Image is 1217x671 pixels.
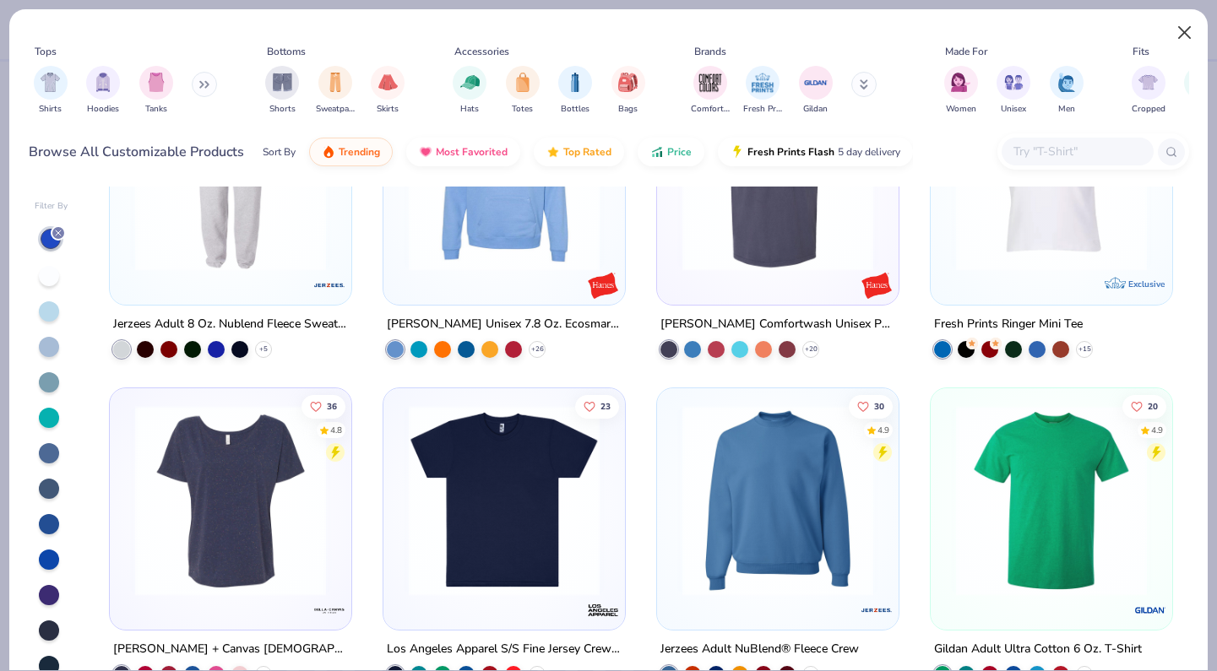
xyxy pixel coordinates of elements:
span: Cropped [1132,103,1165,116]
span: + 26 [531,344,544,354]
span: 20 [1148,402,1158,410]
img: Shirts Image [41,73,60,92]
span: Totes [512,103,533,116]
span: Women [946,103,976,116]
img: Skirts Image [378,73,398,92]
img: fe26fb80-0762-4e4f-b8f4-d2dda6e539ae [948,405,1155,596]
img: 665f1cf0-24f0-4774-88c8-9b49303e6076 [127,80,334,271]
input: Try "T-Shirt" [1012,142,1142,161]
span: Sweatpants [316,103,355,116]
span: Exclusive [1128,279,1165,290]
button: filter button [743,66,782,116]
button: filter button [997,66,1030,116]
div: filter for Fresh Prints [743,66,782,116]
div: [PERSON_NAME] + Canvas [DEMOGRAPHIC_DATA]' Slouchy T-Shirt [113,639,348,660]
img: Gildan logo [1133,593,1167,627]
div: filter for Shirts [34,66,68,116]
img: 92cbf2da-9746-4758-a8c7-b1660fb1dd47 [400,405,608,596]
div: 4.8 [330,424,342,436]
span: + 20 [805,344,818,354]
span: Comfort Colors [691,103,730,116]
img: Sweatpants Image [326,73,345,92]
img: 61d80cb3-d522-4172-aa9f-d363e3192b0d [674,405,882,596]
img: dd0b0f12-927e-44df-8439-5b6b5b17e7a6 [948,80,1155,271]
span: 5 day delivery [838,143,900,162]
button: filter button [316,66,355,116]
button: filter button [86,66,120,116]
div: filter for Hoodies [86,66,120,116]
span: Fresh Prints Flash [747,145,834,159]
button: filter button [1132,66,1165,116]
div: filter for Bags [611,66,645,116]
img: Comfort Colors Image [698,70,723,95]
img: d506a366-42c8-44aa-b99a-e33bfab8f8ec [127,405,334,596]
span: Shirts [39,103,62,116]
div: Fits [1133,44,1149,59]
div: Gildan Adult Ultra Cotton 6 Oz. T-Shirt [934,639,1142,660]
div: Made For [945,44,987,59]
div: filter for Bottles [558,66,592,116]
span: Gildan [803,103,828,116]
div: Filter By [35,200,68,213]
img: Bottles Image [566,73,584,92]
button: filter button [506,66,540,116]
img: 78db37c0-31cc-44d6-8192-6ab3c71569ee [674,80,882,271]
div: Los Angeles Apparel S/S Fine Jersey Crew 4.3 Oz [387,639,622,660]
button: filter button [558,66,592,116]
img: Hanes logo [860,268,894,302]
div: Brands [694,44,726,59]
button: Close [1169,17,1201,49]
img: Bags Image [618,73,637,92]
span: Fresh Prints [743,103,782,116]
div: Jerzees Adult 8 Oz. Nublend Fleece Sweatpants [113,314,348,335]
img: Hoodies Image [94,73,112,92]
button: filter button [34,66,68,116]
span: Bottles [561,103,589,116]
span: + 15 [1078,344,1091,354]
img: Los Angeles Apparel logo [586,593,620,627]
button: filter button [1050,66,1084,116]
span: Men [1058,103,1075,116]
span: Skirts [377,103,399,116]
img: TopRated.gif [546,145,560,159]
div: filter for Women [944,66,978,116]
span: Unisex [1001,103,1026,116]
div: filter for Sweatpants [316,66,355,116]
button: Trending [309,138,393,166]
img: trending.gif [322,145,335,159]
img: flash.gif [731,145,744,159]
span: 23 [600,402,611,410]
span: Shorts [269,103,296,116]
button: filter button [799,66,833,116]
img: Gildan Image [803,70,829,95]
div: [PERSON_NAME] Unisex 7.8 Oz. Ecosmart 50/50 Pullover Hooded Sweatshirt [387,314,622,335]
img: Fresh Prints Image [750,70,775,95]
button: Like [849,394,893,418]
span: Tanks [145,103,167,116]
div: Bottoms [267,44,306,59]
div: filter for Shorts [265,66,299,116]
img: Tanks Image [147,73,166,92]
img: Hanes logo [586,268,620,302]
span: + 5 [259,344,268,354]
button: Top Rated [534,138,624,166]
img: Men Image [1057,73,1076,92]
div: filter for Totes [506,66,540,116]
button: Like [302,394,345,418]
img: Bella + Canvas logo [312,593,346,627]
div: Jerzees Adult NuBlend® Fleece Crew [660,639,859,660]
div: filter for Men [1050,66,1084,116]
button: filter button [139,66,173,116]
img: Unisex Image [1004,73,1024,92]
div: filter for Skirts [371,66,405,116]
div: filter for Unisex [997,66,1030,116]
span: 30 [874,402,884,410]
div: Tops [35,44,57,59]
div: 4.9 [877,424,889,436]
img: Women Image [951,73,970,92]
button: Fresh Prints Flash5 day delivery [718,138,913,166]
span: Bags [618,103,638,116]
div: [PERSON_NAME] Comfortwash Unisex Pocket T-Shirt [660,314,895,335]
div: 4.9 [1151,424,1163,436]
img: Cropped Image [1138,73,1158,92]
